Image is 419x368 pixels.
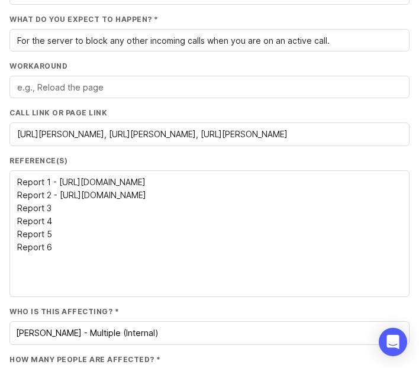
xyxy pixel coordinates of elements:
[16,327,159,340] div: [PERSON_NAME] - Multiple (Internal)
[9,108,410,118] label: Call Link or Page Link
[9,156,410,166] label: Reference(s)
[9,354,410,364] label: How many people are affected? *
[9,61,410,71] label: Workaround
[17,128,402,141] input: Link to a call or page
[9,14,410,24] label: What do you expect to happen? *
[9,306,410,317] label: Who is this affecting? *
[379,328,407,356] div: Open Intercom Messenger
